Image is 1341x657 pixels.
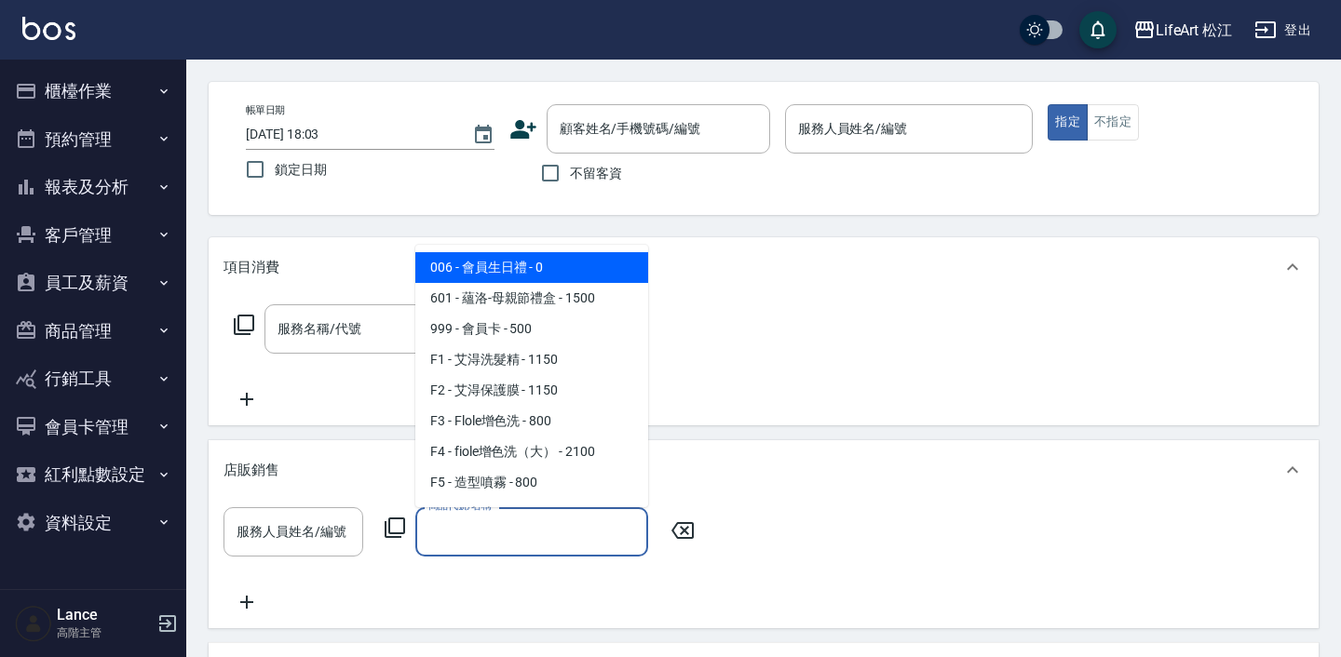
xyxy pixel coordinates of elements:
[461,113,506,157] button: Choose date, selected date is 2025-08-21
[570,164,622,183] span: 不留客資
[7,450,179,499] button: 紅利點數設定
[246,119,454,150] input: YYYY/MM/DD hh:mm
[7,259,179,307] button: 員工及薪資
[7,499,179,547] button: 資料設定
[415,436,648,467] span: F4 - fiole增色洗（大） - 2100
[7,67,179,115] button: 櫃檯作業
[415,467,648,498] span: F5 - 造型噴霧 - 800
[415,498,648,529] span: F6 - 日光油 - 490
[223,258,279,277] p: 項目消費
[7,307,179,355] button: 商品管理
[1087,104,1139,141] button: 不指定
[1048,104,1088,141] button: 指定
[57,624,152,641] p: 高階主管
[415,314,648,344] span: 999 - 會員卡 - 500
[15,605,52,642] img: Person
[415,375,648,406] span: F2 - 艾淂保護膜 - 1150
[209,440,1319,500] div: 店販銷售
[22,17,75,40] img: Logo
[415,252,648,283] span: 006 - 會員生日禮 - 0
[7,403,179,451] button: 會員卡管理
[1079,11,1117,48] button: save
[1126,11,1240,49] button: LifeArt 松江
[415,344,648,375] span: F1 - 艾淂洗髮精 - 1150
[7,115,179,164] button: 預約管理
[1247,13,1319,47] button: 登出
[275,160,327,180] span: 鎖定日期
[209,237,1319,297] div: 項目消費
[415,406,648,436] span: F3 - Flole增色洗 - 800
[246,103,285,117] label: 帳單日期
[1156,19,1233,42] div: LifeArt 松江
[7,163,179,211] button: 報表及分析
[415,283,648,314] span: 601 - 蘊洛-母親節禮盒 - 1500
[223,461,279,480] p: 店販銷售
[7,211,179,260] button: 客戶管理
[57,606,152,624] h5: Lance
[7,355,179,403] button: 行銷工具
